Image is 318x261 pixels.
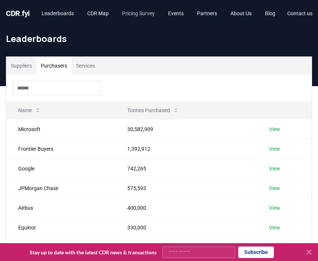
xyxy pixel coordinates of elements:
td: 250,000 [115,237,257,257]
td: Microsoft [6,119,115,139]
a: Partners [191,7,223,20]
a: View [269,125,280,133]
a: CDR Map [81,7,115,20]
td: Equinor [6,218,115,237]
td: Frontier Buyers [6,139,115,159]
a: View [269,145,280,153]
button: Tonnes Purchased [121,103,185,118]
nav: Main [36,7,281,20]
td: Amazon [6,237,115,257]
td: Google [6,159,115,178]
td: JPMorgan Chase [6,178,115,198]
a: Leaderboards [36,7,80,20]
a: View [269,204,280,212]
td: 742,265 [115,159,257,178]
button: Purchasers [36,57,72,75]
a: About Us [224,7,258,20]
a: View [269,224,280,231]
span: CDR fyi [6,9,30,18]
h1: Leaderboards [6,33,312,45]
td: Airbus [6,198,115,218]
a: Pricing Survey [116,7,161,20]
a: Blog [259,7,281,20]
td: 400,000 [115,198,257,218]
td: 575,593 [115,178,257,198]
span: . [20,9,22,18]
td: 30,582,909 [115,119,257,139]
a: Events [162,7,190,20]
a: View [269,165,280,172]
td: 330,000 [115,218,257,237]
a: CDR.fyi [6,8,30,19]
button: Services [72,57,99,75]
button: Name [12,103,47,118]
td: 1,392,912 [115,139,257,159]
button: Suppliers [6,57,36,75]
a: View [269,185,280,192]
